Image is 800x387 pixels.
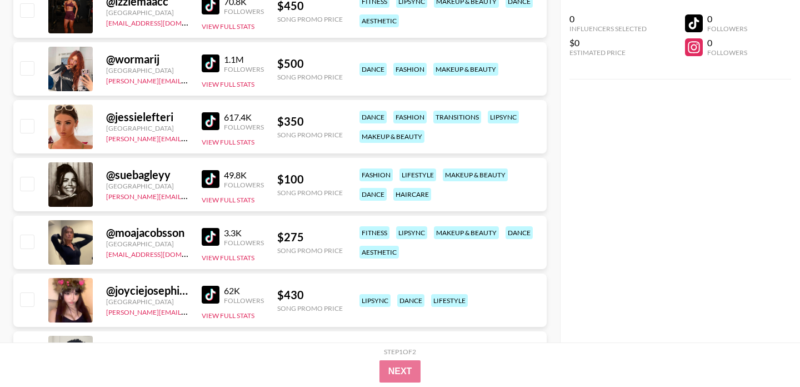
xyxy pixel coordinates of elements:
div: 1.1M [224,54,264,65]
div: makeup & beauty [359,130,424,143]
img: TikTok [202,112,219,130]
img: TikTok [202,170,219,188]
div: lipsync [359,294,391,307]
button: Next [379,360,421,383]
div: Song Promo Price [277,15,343,23]
div: 0 [569,13,647,24]
div: 3.3K [224,227,264,239]
div: Song Promo Price [277,73,343,81]
div: @ moajacobsson [106,226,188,240]
div: Followers [224,239,264,247]
div: [GEOGRAPHIC_DATA] [106,297,188,306]
div: 49.8K [224,170,264,181]
div: fitness [359,226,389,239]
div: lifestyle [399,168,436,181]
div: lifestyle [431,294,468,307]
div: transitions [433,111,481,123]
div: lipsync [488,111,519,123]
div: fashion [359,168,393,181]
div: aesthetic [359,14,399,27]
img: TikTok [202,228,219,246]
div: Followers [224,7,264,16]
div: 0 [707,13,747,24]
div: Followers [224,123,264,131]
div: @ jessielefteri [106,110,188,124]
div: Followers [224,296,264,305]
a: [EMAIL_ADDRESS][DOMAIN_NAME] [106,17,218,27]
button: View Full Stats [202,254,254,262]
button: View Full Stats [202,80,254,88]
div: Followers [224,65,264,73]
img: TikTok [202,54,219,72]
div: fashion [393,63,427,76]
button: View Full Stats [202,311,254,320]
div: $ 350 [277,115,343,128]
a: [PERSON_NAME][EMAIL_ADDRESS][DOMAIN_NAME] [106,306,271,316]
div: dance [359,188,387,201]
div: makeup & beauty [434,226,499,239]
div: Followers [224,181,264,189]
div: [GEOGRAPHIC_DATA] [106,66,188,75]
div: $ 500 [277,57,343,71]
div: 62K [224,285,264,296]
div: @ wormarij [106,52,188,66]
div: Followers [707,24,747,33]
div: [GEOGRAPHIC_DATA] [106,8,188,17]
div: aesthetic [359,246,399,259]
div: @ suebagleyy [106,168,188,182]
div: haircare [393,188,431,201]
a: [PERSON_NAME][EMAIL_ADDRESS][PERSON_NAME][DOMAIN_NAME] [106,75,323,85]
div: makeup & beauty [433,63,498,76]
div: Step 1 of 2 [384,348,416,356]
div: dance [359,111,387,123]
div: dance [397,294,424,307]
div: Song Promo Price [277,304,343,312]
div: Song Promo Price [277,188,343,197]
button: View Full Stats [202,138,254,146]
div: Followers [707,48,747,57]
div: fashion [393,111,427,123]
div: Song Promo Price [277,246,343,255]
div: dance [506,226,533,239]
div: @ joyciejosephine [106,284,188,297]
div: $ 430 [277,288,343,302]
div: makeup & beauty [443,168,508,181]
div: lipsync [396,226,427,239]
div: Influencers Selected [569,24,647,33]
a: [PERSON_NAME][EMAIL_ADDRESS][DOMAIN_NAME] [106,132,271,143]
div: Estimated Price [569,48,647,57]
div: @ ecreip1 [106,341,188,355]
button: View Full Stats [202,196,254,204]
div: $ 275 [277,230,343,244]
div: Song Promo Price [277,131,343,139]
iframe: Drift Widget Chat Controller [744,331,787,374]
div: dance [359,63,387,76]
div: [GEOGRAPHIC_DATA] [106,124,188,132]
div: [GEOGRAPHIC_DATA] [106,182,188,190]
div: $0 [569,37,647,48]
div: [GEOGRAPHIC_DATA] [106,240,188,248]
div: $ 100 [277,172,343,186]
a: [PERSON_NAME][EMAIL_ADDRESS][DOMAIN_NAME] [106,190,271,201]
div: 0 [707,37,747,48]
img: TikTok [202,286,219,304]
div: 617.4K [224,112,264,123]
button: View Full Stats [202,22,254,31]
a: [EMAIL_ADDRESS][DOMAIN_NAME] [106,248,218,259]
